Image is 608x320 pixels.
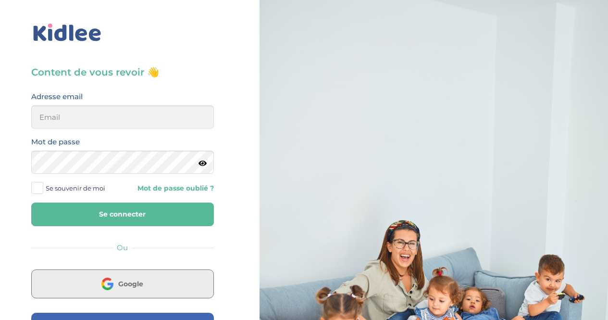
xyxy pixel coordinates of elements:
input: Email [31,105,214,128]
label: Mot de passe [31,136,80,148]
span: Se souvenir de moi [46,182,105,194]
button: Se connecter [31,203,214,226]
button: Google [31,269,214,298]
label: Adresse email [31,90,83,103]
a: Google [31,286,214,295]
img: google.png [101,278,113,290]
a: Mot de passe oublié ? [130,184,214,193]
img: logo_kidlee_bleu [31,22,103,44]
span: Ou [117,243,128,252]
span: Google [118,279,143,289]
h3: Content de vous revoir 👋 [31,65,214,79]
